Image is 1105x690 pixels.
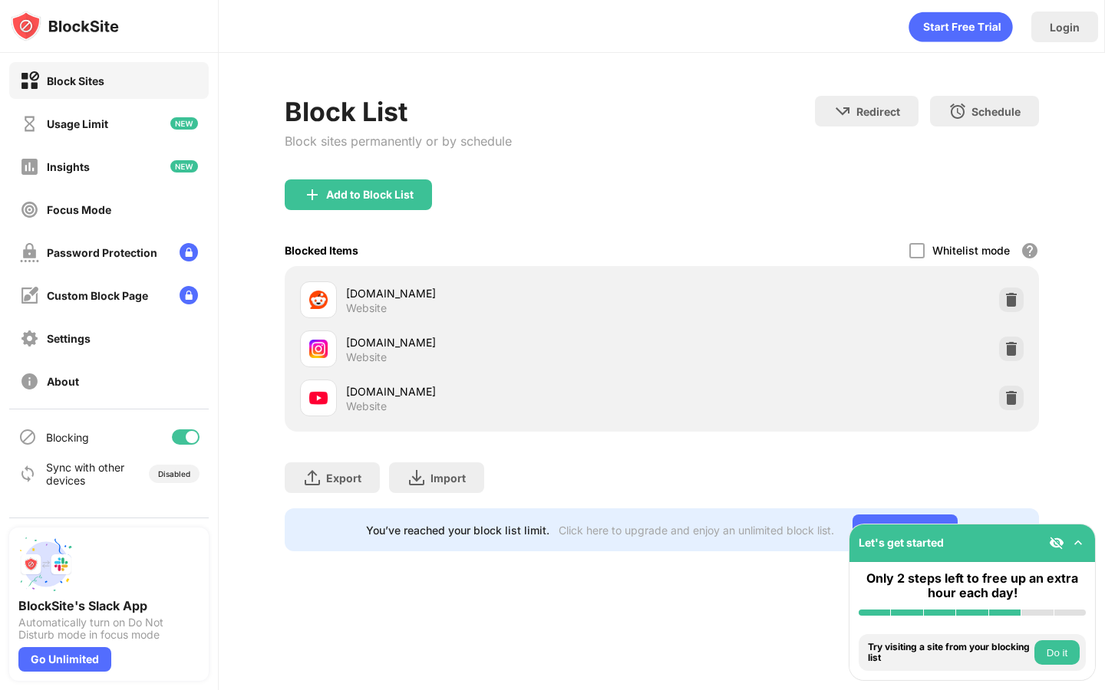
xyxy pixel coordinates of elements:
div: Redirect [856,105,900,118]
div: Website [346,399,387,413]
img: eye-not-visible.svg [1049,535,1064,550]
img: sync-icon.svg [18,465,37,483]
div: Usage Limit [47,117,108,130]
div: Go Unlimited [18,647,111,672]
img: settings-off.svg [20,329,39,348]
div: Website [346,350,387,364]
img: new-icon.svg [170,117,198,130]
div: Password Protection [47,246,157,259]
div: Export [326,472,361,485]
img: favicons [309,340,328,358]
img: customize-block-page-off.svg [20,286,39,305]
img: time-usage-off.svg [20,114,39,133]
div: Blocking [46,431,89,444]
div: BlockSite's Slack App [18,598,200,613]
div: Add to Block List [326,189,414,201]
img: lock-menu.svg [180,243,198,261]
img: lock-menu.svg [180,286,198,304]
img: push-slack.svg [18,537,74,592]
div: Settings [47,332,91,345]
div: Custom Block Page [47,289,148,302]
div: Automatically turn on Do Not Disturb mode in focus mode [18,616,200,641]
div: Insights [47,160,90,173]
div: Schedule [971,105,1021,118]
div: Block sites permanently or by schedule [285,133,512,149]
img: focus-off.svg [20,200,39,219]
img: insights-off.svg [20,157,39,176]
img: block-on.svg [20,71,39,90]
div: Website [346,301,387,315]
div: Block Sites [47,74,104,87]
div: Disabled [158,469,190,478]
div: Only 2 steps left to free up an extra hour each day! [859,571,1086,600]
div: You’ve reached your block list limit. [366,524,549,537]
img: logo-blocksite.svg [11,11,119,41]
div: About [47,375,79,388]
div: Import [430,472,466,485]
img: password-protection-off.svg [20,243,39,262]
img: favicons [309,389,328,407]
div: Block List [285,96,512,127]
img: blocking-icon.svg [18,428,37,446]
div: Click here to upgrade and enjoy an unlimited block list. [559,524,834,537]
div: Let's get started [859,536,944,549]
div: [DOMAIN_NAME] [346,285,661,301]
img: omni-setup-toggle.svg [1070,535,1086,550]
div: Focus Mode [47,203,111,216]
div: Login [1050,21,1080,34]
div: Sync with other devices [46,461,125,487]
img: about-off.svg [20,372,39,391]
div: Whitelist mode [932,244,1010,257]
div: [DOMAIN_NAME] [346,383,661,399]
img: favicons [309,291,328,309]
button: Do it [1034,640,1080,665]
div: Try visiting a site from your blocking list [868,642,1031,664]
div: animation [909,11,1013,42]
img: new-icon.svg [170,160,198,172]
div: Go Unlimited [853,514,958,545]
div: Blocked Items [285,244,358,257]
div: [DOMAIN_NAME] [346,334,661,350]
